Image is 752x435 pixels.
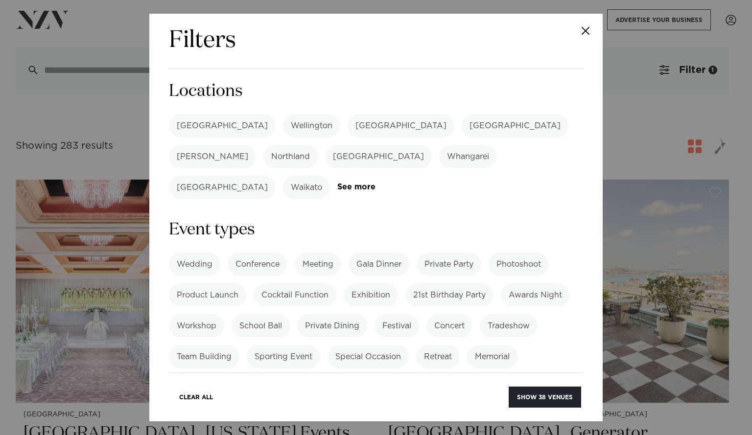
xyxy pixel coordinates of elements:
[169,145,256,168] label: [PERSON_NAME]
[169,283,246,307] label: Product Launch
[501,283,570,307] label: Awards Night
[344,283,398,307] label: Exhibition
[169,80,583,102] h3: Locations
[169,314,224,338] label: Workshop
[171,387,221,408] button: Clear All
[489,252,549,276] label: Photoshoot
[247,345,320,368] label: Sporting Event
[283,114,340,137] label: Wellington
[375,314,419,338] label: Festival
[169,176,276,199] label: [GEOGRAPHIC_DATA]
[169,114,276,137] label: [GEOGRAPHIC_DATA]
[169,219,583,241] h3: Event types
[416,345,460,368] label: Retreat
[169,25,236,56] h2: Filters
[297,314,367,338] label: Private Dining
[169,252,220,276] label: Wedding
[169,345,239,368] label: Team Building
[349,252,409,276] label: Gala Dinner
[426,314,472,338] label: Concert
[405,283,493,307] label: 21st Birthday Party
[462,114,568,137] label: [GEOGRAPHIC_DATA]
[254,283,336,307] label: Cocktail Function
[295,252,341,276] label: Meeting
[467,345,517,368] label: Memorial
[325,145,432,168] label: [GEOGRAPHIC_DATA]
[439,145,497,168] label: Whangarei
[283,176,330,199] label: Waikato
[568,14,603,48] button: Close
[232,314,290,338] label: School Ball
[417,252,481,276] label: Private Party
[263,145,318,168] label: Northland
[228,252,287,276] label: Conference
[328,345,409,368] label: Special Occasion
[509,387,581,408] button: Show 38 venues
[480,314,538,338] label: Tradeshow
[348,114,454,137] label: [GEOGRAPHIC_DATA]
